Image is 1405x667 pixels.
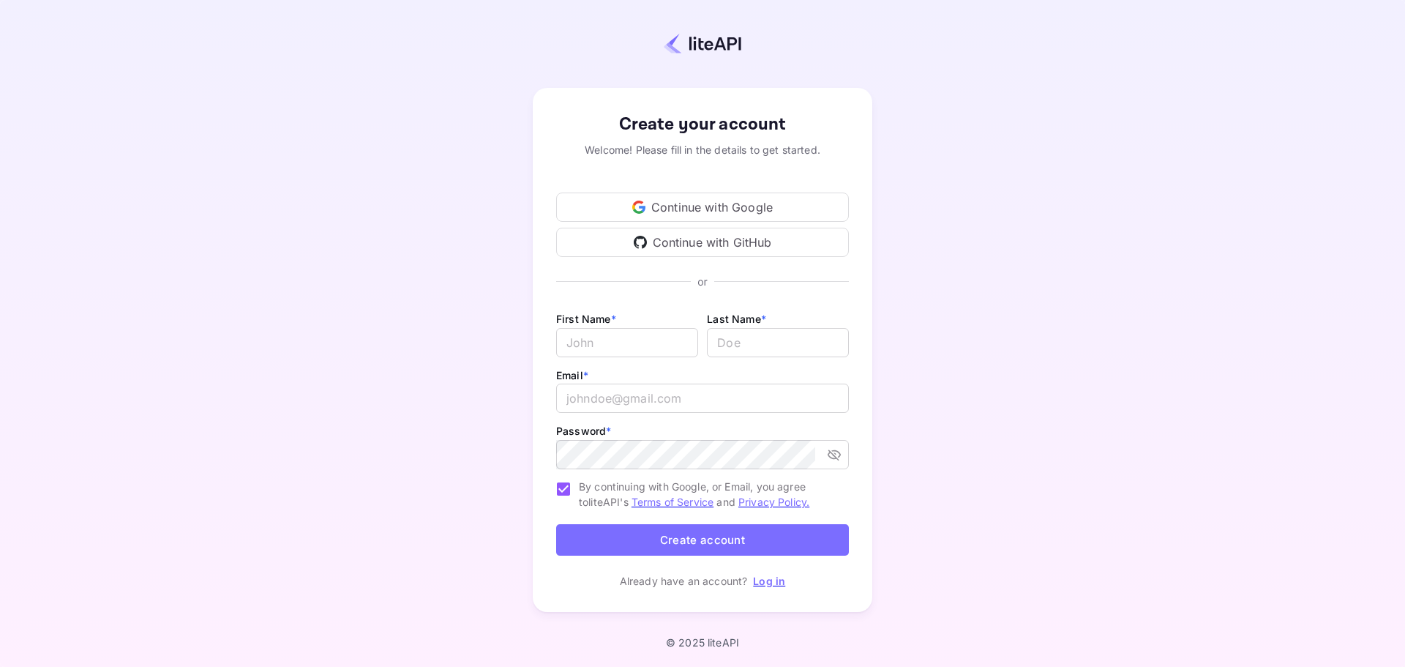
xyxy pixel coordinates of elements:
[664,33,741,54] img: liteapi
[738,496,809,508] a: Privacy Policy.
[556,142,849,157] div: Welcome! Please fill in the details to get started.
[556,425,611,437] label: Password
[556,384,849,413] input: johndoe@gmail.com
[666,636,739,649] p: © 2025 liteAPI
[556,369,588,381] label: Email
[707,328,849,357] input: Doe
[556,524,849,556] button: Create account
[753,575,785,587] a: Log in
[556,193,849,222] div: Continue with Google
[556,111,849,138] div: Create your account
[556,328,698,357] input: John
[620,573,748,589] p: Already have an account?
[556,313,616,325] label: First Name
[632,496,713,508] a: Terms of Service
[707,313,766,325] label: Last Name
[821,441,847,468] button: toggle password visibility
[579,479,837,510] span: By continuing with Google, or Email, you agree to liteAPI's and
[556,228,849,257] div: Continue with GitHub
